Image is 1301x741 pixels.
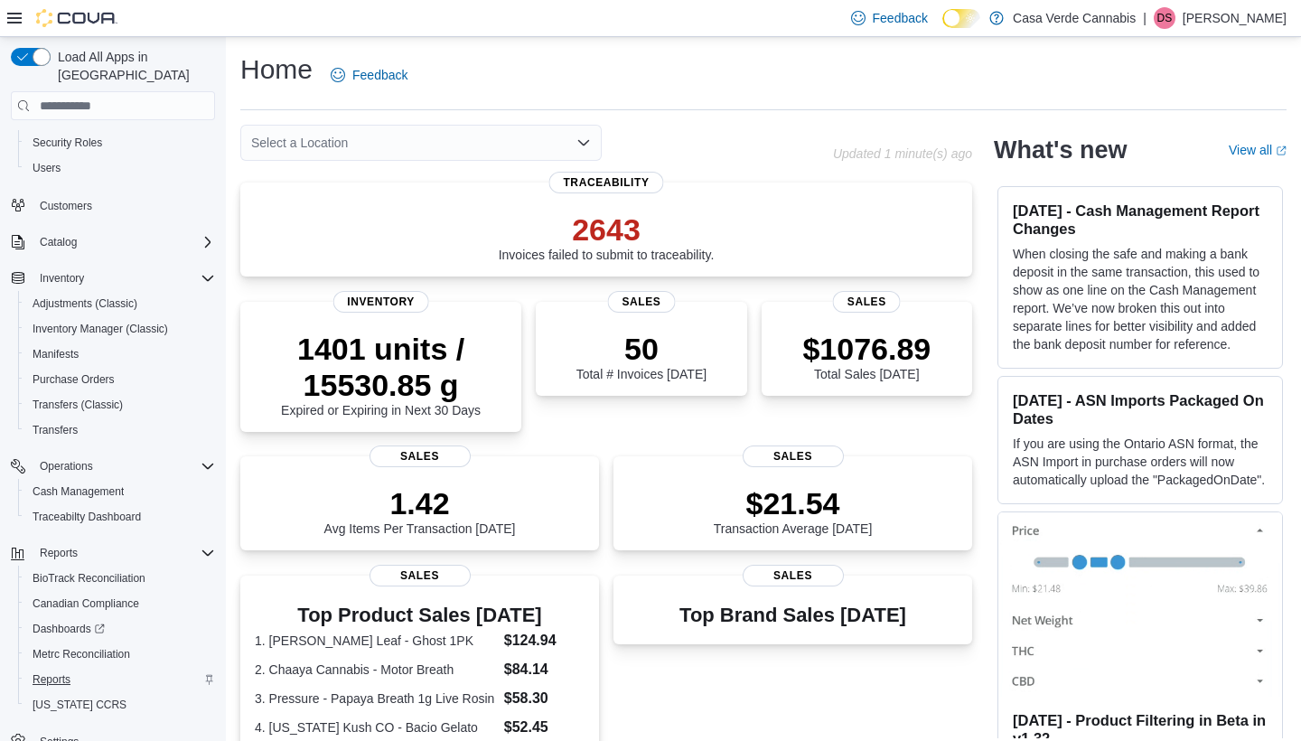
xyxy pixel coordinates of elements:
span: Cash Management [25,481,215,502]
p: | [1143,7,1147,29]
span: Sales [607,291,675,313]
dd: $58.30 [504,688,585,709]
button: Inventory [4,266,222,291]
span: Inventory Manager (Classic) [33,322,168,336]
span: Reports [25,669,215,690]
span: Transfers [25,419,215,441]
a: BioTrack Reconciliation [25,567,153,589]
span: Metrc Reconciliation [33,647,130,661]
p: If you are using the Ontario ASN format, the ASN Import in purchase orders will now automatically... [1013,435,1268,489]
a: Inventory Manager (Classic) [25,318,175,340]
span: Load All Apps in [GEOGRAPHIC_DATA] [51,48,215,84]
button: Inventory [33,267,91,289]
a: Transfers [25,419,85,441]
span: Users [25,157,215,179]
button: Catalog [33,231,84,253]
span: Canadian Compliance [25,593,215,614]
dd: $124.94 [504,630,585,652]
div: Transaction Average [DATE] [714,485,873,536]
span: Feedback [352,66,407,84]
span: Canadian Compliance [33,596,139,611]
button: Metrc Reconciliation [18,642,222,667]
span: Purchase Orders [33,372,115,387]
dd: $52.45 [504,717,585,738]
button: Reports [33,542,85,564]
span: Manifests [25,343,215,365]
a: Traceabilty Dashboard [25,506,148,528]
button: Operations [4,454,222,479]
a: View allExternal link [1229,143,1287,157]
p: 2643 [499,211,715,248]
button: [US_STATE] CCRS [18,692,222,718]
a: Adjustments (Classic) [25,293,145,314]
dt: 2. Chaaya Cannabis - Motor Breath [255,661,497,679]
span: Customers [33,193,215,216]
a: [US_STATE] CCRS [25,694,134,716]
span: Transfers (Classic) [33,398,123,412]
span: Security Roles [33,136,102,150]
h1: Home [240,52,313,88]
span: BioTrack Reconciliation [33,571,145,586]
div: Avg Items Per Transaction [DATE] [324,485,516,536]
button: Traceabilty Dashboard [18,504,222,530]
a: Security Roles [25,132,109,154]
span: Adjustments (Classic) [33,296,137,311]
button: Catalog [4,230,222,255]
span: Transfers (Classic) [25,394,215,416]
span: Traceability [548,172,663,193]
span: Transfers [33,423,78,437]
span: Inventory [332,291,429,313]
a: Customers [33,195,99,217]
span: Purchase Orders [25,369,215,390]
span: Sales [743,565,844,586]
span: Sales [833,291,901,313]
button: Purchase Orders [18,367,222,392]
p: 1401 units / 15530.85 g [255,331,507,403]
button: Customers [4,192,222,218]
button: Canadian Compliance [18,591,222,616]
a: Dashboards [18,616,222,642]
span: Inventory [40,271,84,286]
h3: [DATE] - ASN Imports Packaged On Dates [1013,391,1268,427]
span: Traceabilty Dashboard [25,506,215,528]
div: Total # Invoices [DATE] [576,331,707,381]
span: Operations [33,455,215,477]
button: Adjustments (Classic) [18,291,222,316]
div: Invoices failed to submit to traceability. [499,211,715,262]
button: Reports [4,540,222,566]
span: Security Roles [25,132,215,154]
h3: Top Brand Sales [DATE] [679,605,906,626]
span: Manifests [33,347,79,361]
button: Operations [33,455,100,477]
span: Cash Management [33,484,124,499]
span: Metrc Reconciliation [25,643,215,665]
div: Desiree Shay [1154,7,1175,29]
div: Expired or Expiring in Next 30 Days [255,331,507,417]
p: Updated 1 minute(s) ago [833,146,972,161]
img: Cova [36,9,117,27]
a: Canadian Compliance [25,593,146,614]
span: Sales [370,446,471,467]
button: Cash Management [18,479,222,504]
button: Manifests [18,342,222,367]
a: Dashboards [25,618,112,640]
span: Washington CCRS [25,694,215,716]
span: BioTrack Reconciliation [25,567,215,589]
span: Feedback [873,9,928,27]
p: Casa Verde Cannabis [1013,7,1136,29]
h3: [DATE] - Cash Management Report Changes [1013,202,1268,238]
a: Manifests [25,343,86,365]
span: Customers [40,199,92,213]
a: Reports [25,669,78,690]
span: Inventory [33,267,215,289]
button: Transfers (Classic) [18,392,222,417]
dd: $84.14 [504,659,585,680]
a: Users [25,157,68,179]
a: Purchase Orders [25,369,122,390]
span: Operations [40,459,93,474]
a: Feedback [323,57,415,93]
a: Cash Management [25,481,131,502]
dt: 3. Pressure - Papaya Breath 1g Live Rosin [255,689,497,708]
a: Transfers (Classic) [25,394,130,416]
p: $21.54 [714,485,873,521]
